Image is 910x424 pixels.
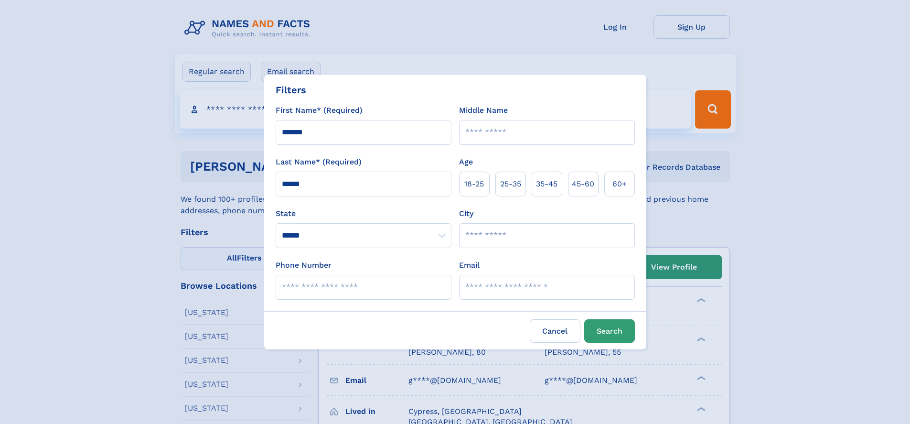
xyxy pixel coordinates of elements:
label: Middle Name [459,105,508,116]
div: Filters [276,83,306,97]
span: 35‑45 [536,178,557,190]
span: 60+ [612,178,627,190]
label: Age [459,156,473,168]
span: 18‑25 [464,178,484,190]
label: Email [459,260,480,271]
span: 25‑35 [500,178,521,190]
label: Phone Number [276,260,332,271]
label: Last Name* (Required) [276,156,362,168]
button: Search [584,319,635,343]
label: State [276,208,451,219]
span: 45‑60 [572,178,594,190]
label: First Name* (Required) [276,105,363,116]
label: City [459,208,473,219]
label: Cancel [530,319,580,343]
